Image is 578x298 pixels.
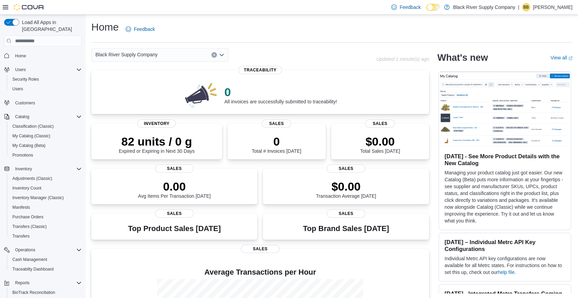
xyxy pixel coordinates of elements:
div: Avg Items Per Transaction [DATE] [138,180,211,199]
button: Users [7,84,84,94]
img: 0 [183,81,219,108]
span: Promotions [10,151,82,159]
button: Users [1,65,84,74]
span: Reports [12,279,82,287]
span: Transfers (Classic) [12,224,47,229]
span: Inventory Manager (Classic) [10,194,82,202]
a: Transfers [10,232,32,240]
a: Feedback [389,0,423,14]
a: Adjustments (Classic) [10,174,55,183]
button: Operations [1,245,84,255]
button: Classification (Classic) [7,122,84,131]
span: Users [12,86,23,92]
span: Inventory [137,119,176,128]
span: Home [12,51,82,60]
div: Total # Invoices [DATE] [252,135,301,154]
span: Load All Apps in [GEOGRAPHIC_DATA] [19,19,82,33]
button: Inventory [1,164,84,174]
span: My Catalog (Classic) [12,133,50,139]
button: Manifests [7,203,84,212]
span: Inventory Count [10,184,82,192]
span: Sales [155,164,194,173]
a: help file [498,270,515,275]
input: Dark Mode [426,4,441,11]
span: Operations [15,247,35,253]
button: Catalog [12,113,32,121]
span: Sales [327,164,365,173]
p: Individual Metrc API key configurations are now available for all Metrc states. For instructions ... [444,255,565,276]
span: Security Roles [10,75,82,83]
span: Adjustments (Classic) [12,176,52,181]
span: Security Roles [12,77,39,82]
span: Reports [15,280,30,286]
span: Inventory [12,165,82,173]
span: Users [10,85,82,93]
button: Catalog [1,112,84,122]
button: My Catalog (Beta) [7,141,84,150]
button: BioTrack Reconciliation [7,288,84,297]
span: Catalog [12,113,82,121]
a: Users [10,85,26,93]
h3: Top Brand Sales [DATE] [303,225,389,233]
a: Customers [12,99,38,107]
h4: Average Transactions per Hour [97,268,424,276]
span: Traceabilty Dashboard [10,265,82,273]
span: Promotions [12,152,33,158]
p: Updated 1 minute(s) ago [376,56,429,62]
button: Adjustments (Classic) [7,174,84,183]
button: Open list of options [219,52,224,58]
span: Users [15,67,26,72]
a: Promotions [10,151,36,159]
button: Clear input [211,52,217,58]
h3: Top Product Sales [DATE] [128,225,221,233]
span: BioTrack Reconciliation [10,288,82,297]
button: Security Roles [7,74,84,84]
span: Sales [241,245,279,253]
h3: [DATE] - See More Product Details with the New Catalog [444,153,565,167]
button: Promotions [7,150,84,160]
p: 82 units / 0 g [119,135,195,148]
div: Expired or Expiring in Next 30 Days [119,135,195,154]
a: My Catalog (Classic) [10,132,53,140]
a: Feedback [123,22,158,36]
button: My Catalog (Classic) [7,131,84,141]
button: Inventory [12,165,35,173]
span: Sales [155,209,194,218]
button: Inventory Count [7,183,84,193]
button: Transfers [7,231,84,241]
p: $0.00 [360,135,400,148]
span: Manifests [10,203,82,211]
button: Operations [12,246,38,254]
button: Home [1,50,84,60]
button: Reports [1,278,84,288]
span: Sales [366,119,395,128]
span: Transfers (Classic) [10,222,82,231]
span: Home [15,53,26,59]
a: My Catalog (Beta) [10,141,48,150]
a: View allExternal link [551,55,573,60]
div: All invoices are successfully submitted to traceability! [224,85,337,104]
span: Classification (Classic) [10,122,82,130]
p: Managing your product catalog just got easier. Our new Catalog (Beta) puts more information at yo... [444,169,565,224]
span: My Catalog (Classic) [10,132,82,140]
span: Inventory Manager (Classic) [12,195,64,200]
button: Users [12,66,28,74]
span: Manifests [12,205,30,210]
p: 0 [252,135,301,148]
span: Transfers [12,233,30,239]
span: Inventory [15,166,32,172]
a: Security Roles [10,75,42,83]
a: Traceabilty Dashboard [10,265,56,273]
a: Transfers (Classic) [10,222,49,231]
p: [PERSON_NAME] [533,3,573,11]
button: Cash Management [7,255,84,264]
p: $0.00 [316,180,376,193]
button: Transfers (Classic) [7,222,84,231]
a: Inventory Count [10,184,44,192]
span: Purchase Orders [10,213,82,221]
p: 0.00 [138,180,211,193]
h3: [DATE] – Individual Metrc API Key Configurations [444,239,565,252]
p: 0 [224,85,337,99]
span: Cash Management [12,257,47,262]
p: | [518,3,519,11]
